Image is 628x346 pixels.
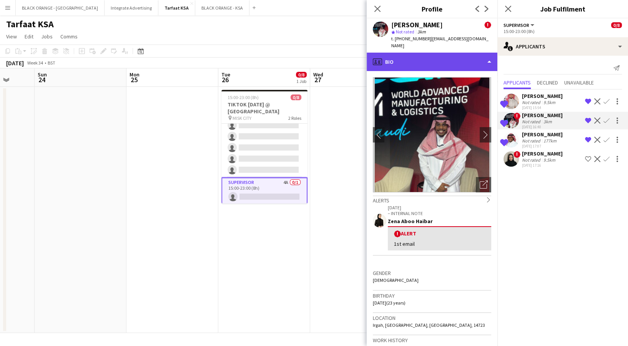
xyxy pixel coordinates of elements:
button: BLACK ORANGE - [GEOGRAPHIC_DATA] [16,0,105,15]
span: 0/8 [291,94,301,100]
a: Comms [57,31,81,41]
div: 177km [542,138,558,144]
div: Zena Aboo Haibar [388,218,491,225]
div: Alert [394,230,485,237]
h3: Birthday [373,292,491,299]
span: Applicants [503,80,531,85]
span: ! [394,230,401,237]
span: Mon [130,71,140,78]
h3: Profile [367,4,497,14]
div: Applicants [497,37,628,56]
span: Sun [38,71,47,78]
div: Not rated [522,119,542,124]
span: ! [513,151,520,158]
span: Unavailable [564,80,594,85]
span: 0/8 [296,72,307,78]
div: [PERSON_NAME] [522,93,563,99]
div: Not rated [522,99,542,105]
div: [PERSON_NAME] [522,112,563,119]
span: Wed [313,71,323,78]
app-card-role: Host/Hostess18A0/715:00-23:00 (8h) [221,84,307,177]
span: Declined [537,80,558,85]
span: t. [PHONE_NUMBER] [391,36,431,41]
div: Bio [367,53,497,71]
span: Not rated [396,29,414,35]
span: Supervisor [503,22,529,28]
span: MISK CITY [233,115,251,121]
span: | [EMAIL_ADDRESS][DOMAIN_NAME] [391,36,488,48]
img: Crew avatar or photo [373,77,491,192]
span: Tue [221,71,230,78]
div: [PERSON_NAME] [522,150,563,157]
div: Not rated [522,138,542,144]
div: [PERSON_NAME] [391,22,443,28]
div: [PERSON_NAME] [522,131,563,138]
button: BLACK ORANGE - KSA [195,0,249,15]
p: [DATE] [388,205,491,210]
app-card-role: Supervisor4A0/115:00-23:00 (8h) [221,177,307,205]
span: Edit [25,33,33,40]
button: Supervisor [503,22,535,28]
span: 26 [220,75,230,84]
a: Edit [22,31,37,41]
span: [DEMOGRAPHIC_DATA] [373,277,419,283]
div: 9.5km [542,157,557,163]
span: 2 Roles [288,115,301,121]
h3: Work history [373,337,491,344]
span: 3km [416,29,427,35]
div: 1 Job [296,78,306,84]
p: – INTERNAL NOTE [388,210,491,216]
app-job-card: 15:00-23:00 (8h)0/8TIKTOK [DATE] @ [GEOGRAPHIC_DATA] MISK CITY2 RolesHost/Hostess18A0/715:00-23:0... [221,90,307,204]
button: Integrate Advertising [105,0,158,15]
a: View [3,31,20,41]
span: 25 [128,75,140,84]
h3: Gender [373,270,491,276]
span: Irgah, [GEOGRAPHIC_DATA], [GEOGRAPHIC_DATA], 14723 [373,322,485,328]
div: 9.5km [542,99,557,105]
span: 27 [312,75,323,84]
div: Open photos pop-in [476,177,491,192]
span: View [6,33,17,40]
div: [DATE] 17:07 [522,144,563,149]
span: 24 [37,75,47,84]
div: 1st email [394,240,485,247]
h3: Job Fulfilment [497,4,628,14]
span: 15:00-23:00 (8h) [228,94,259,100]
h1: Tarfaat KSA [6,18,54,30]
div: [DATE] 16:40 [522,124,563,129]
div: [DATE] [6,59,24,67]
h3: Location [373,315,491,321]
div: 3km [542,119,553,124]
span: [DATE] (23 years) [373,300,405,306]
div: 15:00-23:00 (8h) [503,28,622,34]
a: Jobs [38,31,56,41]
span: Comms [60,33,78,40]
h3: TIKTOK [DATE] @ [GEOGRAPHIC_DATA] [221,101,307,115]
span: ! [513,113,520,119]
span: 0/8 [611,22,622,28]
div: Not rated [522,157,542,163]
div: [DATE] 15:54 [522,105,563,110]
div: BST [48,60,55,66]
span: ! [484,22,491,28]
div: [DATE] 17:16 [522,163,563,168]
button: Tarfaat KSA [158,0,195,15]
span: Week 34 [25,60,45,66]
div: Alerts [373,195,491,204]
span: Jobs [41,33,53,40]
